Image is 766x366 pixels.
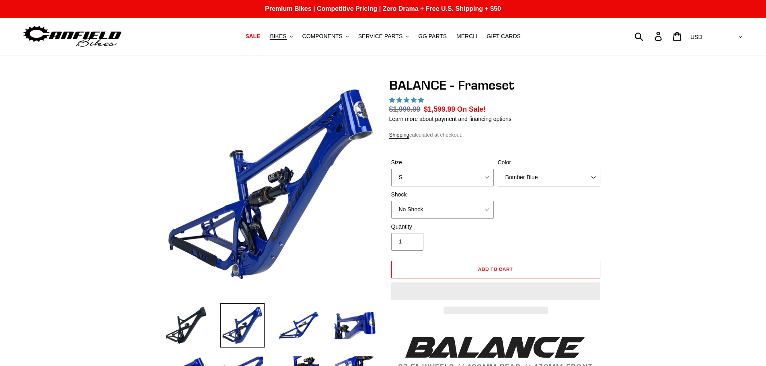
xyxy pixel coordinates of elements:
a: SALE [241,31,264,42]
img: Canfield Bikes [22,24,123,49]
a: Learn more about payment and financing options [389,116,511,122]
a: GIFT CARDS [483,31,525,42]
div: calculated at checkout. [389,131,602,139]
img: Load image into Gallery viewer, BALANCE - Frameset [277,303,321,348]
span: SERVICE PARTS [358,33,403,40]
a: Shipping [389,132,410,139]
img: Load image into Gallery viewer, BALANCE - Frameset [333,303,377,348]
label: Shock [391,190,494,199]
span: MERCH [456,33,477,40]
span: BIKES [270,33,286,40]
a: GG PARTS [414,31,451,42]
span: GIFT CARDS [487,33,521,40]
input: Search [639,27,659,45]
h1: BALANCE - Frameset [389,78,602,93]
span: Add to cart [478,266,513,272]
a: MERCH [452,31,481,42]
span: COMPONENTS [302,33,343,40]
label: Size [391,158,494,167]
button: Add to cart [391,261,600,278]
label: Color [498,158,600,167]
s: $1,999.99 [389,105,421,113]
img: Load image into Gallery viewer, BALANCE - Frameset [220,303,265,348]
span: On Sale! [457,104,486,115]
img: Load image into Gallery viewer, BALANCE - Frameset [164,303,208,348]
button: COMPONENTS [298,31,353,42]
img: BALANCE - Frameset [166,79,376,289]
span: $1,599.99 [424,105,455,113]
button: SERVICE PARTS [354,31,413,42]
span: SALE [245,33,260,40]
button: BIKES [266,31,296,42]
span: GG PARTS [418,33,447,40]
label: Quantity [391,223,494,231]
span: 5.00 stars [389,97,425,103]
